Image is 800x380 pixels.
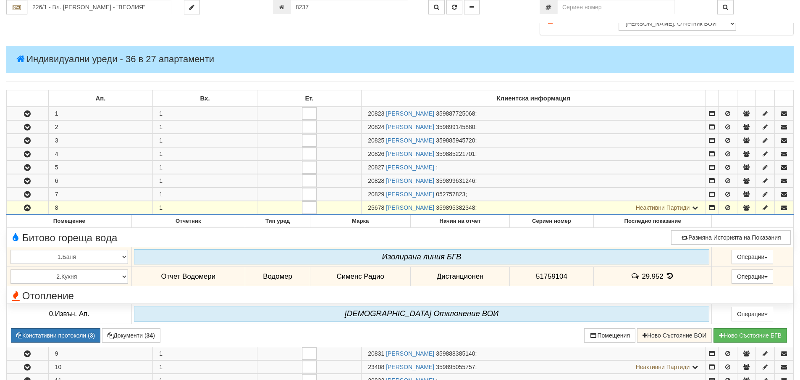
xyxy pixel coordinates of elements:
[362,161,706,174] td: ;
[436,191,465,198] span: 052757823
[48,147,153,160] td: 4
[411,267,510,286] td: Дистанционен
[386,364,434,370] a: [PERSON_NAME]
[411,215,510,227] th: Начин на отчет
[48,107,153,120] td: 1
[636,364,690,370] span: Неактивни Партиди
[362,347,706,360] td: ;
[48,187,153,201] td: 7
[593,215,712,227] th: Последно показание
[775,90,794,107] td: : No sort applied, sorting is disabled
[153,120,257,133] td: 1
[362,120,706,133] td: ;
[245,215,310,227] th: Тип уред
[386,110,434,117] a: [PERSON_NAME]
[665,272,674,280] span: История на показанията
[368,177,384,184] span: Партида №
[153,187,257,201] td: 1
[153,134,257,147] td: 1
[48,161,153,174] td: 5
[161,272,215,280] span: Отчет Водомери
[6,46,794,73] h4: Индивидуални уреди - 36 в 27 апартаменти
[362,360,706,373] td: ;
[153,347,257,360] td: 1
[48,120,153,133] td: 2
[90,332,93,339] b: 3
[436,177,475,184] span: 359899631246
[436,137,475,144] span: 359885945720
[48,347,153,360] td: 9
[7,215,132,227] th: Помещение
[671,230,791,245] button: Размяна Историята на Показания
[706,90,719,107] td: : No sort applied, sorting is disabled
[7,90,49,107] td: : No sort applied, sorting is disabled
[368,137,384,144] span: Партида №
[386,191,434,198] a: [PERSON_NAME]
[368,164,384,171] span: Партида №
[382,252,462,261] i: Изолирана линия БГВ
[7,304,132,324] td: 0.Извън. Ап.
[48,201,153,214] td: 8
[345,309,499,318] i: [DEMOGRAPHIC_DATA] Oтклонение ВОИ
[584,328,635,343] button: Помещения
[368,350,384,357] span: Партида №
[153,201,257,214] td: 1
[305,95,314,102] b: Ет.
[756,90,775,107] td: : No sort applied, sorting is disabled
[386,177,434,184] a: [PERSON_NAME]
[362,174,706,187] td: ;
[732,250,774,264] button: Операции
[362,147,706,160] td: ;
[96,95,106,102] b: Ап.
[48,174,153,187] td: 6
[386,350,434,357] a: [PERSON_NAME]
[386,164,434,171] a: [PERSON_NAME]
[436,350,475,357] span: 359888385140
[368,124,384,130] span: Партида №
[48,360,153,373] td: 10
[368,110,384,117] span: Партида №
[153,107,257,120] td: 1
[713,328,787,343] button: Новo Състояние БГВ
[153,90,257,107] td: Вх.: No sort applied, sorting is disabled
[48,90,153,107] td: Ап.: No sort applied, sorting is disabled
[310,215,411,227] th: Марка
[362,134,706,147] td: ;
[386,124,434,130] a: [PERSON_NAME]
[153,147,257,160] td: 1
[362,107,706,120] td: ;
[362,187,706,201] td: ;
[497,95,570,102] b: Клиентска информация
[153,360,257,373] td: 1
[9,290,74,301] span: Отопление
[386,137,434,144] a: [PERSON_NAME]
[257,90,362,107] td: Ет.: No sort applied, sorting is disabled
[436,364,475,370] span: 359895055757
[509,215,593,227] th: Сериен номер
[436,204,475,211] span: 359895382348
[718,90,737,107] td: : No sort applied, sorting is disabled
[436,110,475,117] span: 359887725068
[732,269,774,284] button: Операции
[386,150,434,157] a: [PERSON_NAME]
[147,332,153,339] b: 34
[732,307,774,321] button: Операции
[636,204,690,211] span: Неактивни Партиди
[536,272,567,280] span: 51759104
[642,272,663,280] span: 29.952
[9,232,117,243] span: Битово гореща вода
[737,90,756,107] td: : No sort applied, sorting is disabled
[48,134,153,147] td: 3
[11,328,100,343] button: Констативни протоколи (3)
[153,174,257,187] td: 1
[368,204,384,211] span: Партида №
[310,267,411,286] td: Сименс Радио
[245,267,310,286] td: Водомер
[637,328,712,343] button: Ново Състояние ВОИ
[131,215,245,227] th: Отчетник
[362,201,706,214] td: ;
[386,204,434,211] a: [PERSON_NAME]
[631,272,642,280] span: История на забележките
[368,191,384,198] span: Партида №
[436,124,475,130] span: 359899145880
